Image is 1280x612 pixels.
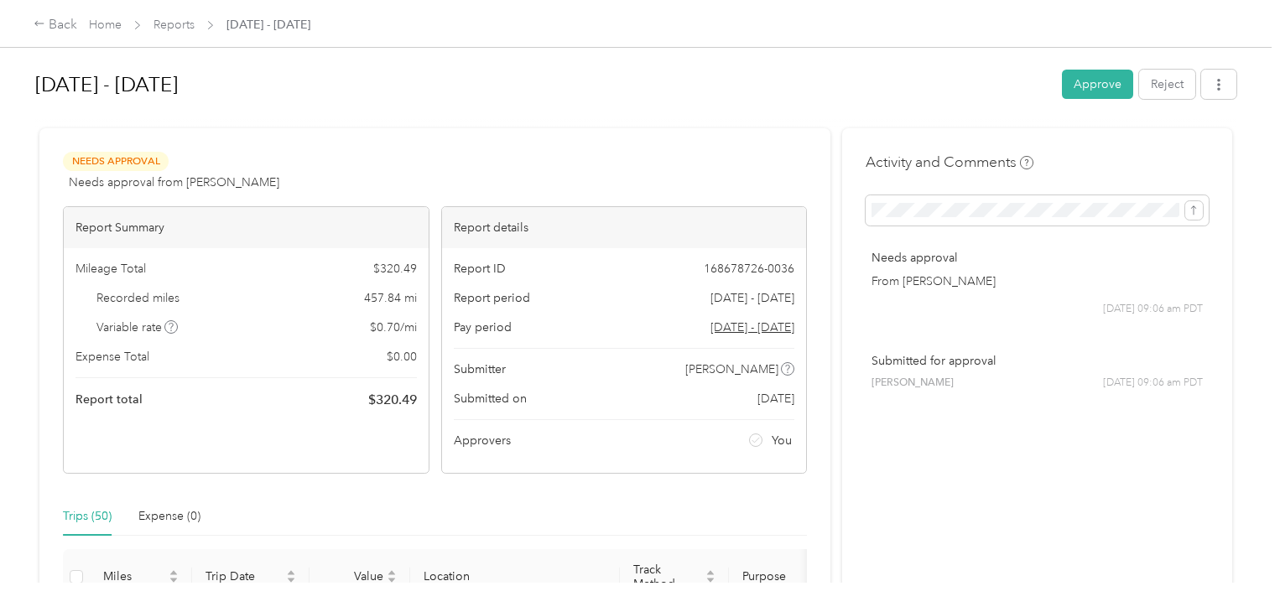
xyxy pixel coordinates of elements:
span: $ 320.49 [373,260,417,277]
span: Submitter [454,360,506,378]
span: [DATE] - [DATE] [710,289,794,307]
span: $ 0.70 / mi [370,319,417,336]
span: caret-down [286,575,296,585]
span: Miles [103,569,165,583]
span: caret-up [169,568,179,578]
div: Report details [442,207,807,248]
span: Recorded miles [96,289,180,307]
span: Value [323,569,383,583]
span: Expense Total [75,348,149,366]
span: [DATE] - [DATE] [226,16,310,34]
span: Report total [75,391,143,408]
span: caret-down [705,575,715,585]
span: Report ID [454,260,506,277]
span: [PERSON_NAME] [872,376,954,391]
div: Expense (0) [138,507,200,526]
th: Miles [90,549,192,605]
span: Track Method [633,563,702,591]
span: [DATE] 09:06 am PDT [1103,302,1203,317]
button: Approve [1062,70,1133,99]
span: caret-up [705,568,715,578]
h4: Activity and Comments [866,152,1033,173]
a: Home [89,18,122,32]
span: caret-down [387,575,397,585]
button: Reject [1139,70,1195,99]
span: Needs approval from [PERSON_NAME] [69,174,279,191]
th: Track Method [620,549,729,605]
span: 168678726-0036 [704,260,794,277]
span: You [772,432,792,449]
span: $ 0.00 [387,348,417,366]
span: Trip Date [206,569,283,583]
div: Report Summary [64,207,429,248]
span: [DATE] 09:06 am PDT [1103,376,1203,391]
span: Mileage Total [75,260,146,277]
span: [DATE] [757,390,794,407]
span: Variable rate [96,319,179,336]
span: Submitted on [454,390,527,407]
span: Purpose [742,569,828,583]
span: 457.84 mi [364,289,417,307]
th: Location [410,549,620,605]
span: Needs Approval [63,152,169,171]
span: Report period [454,289,530,307]
h1: Sep 15 - 28, 2025 [35,65,1050,105]
p: Needs approval [872,249,1203,267]
span: $ 320.49 [368,390,417,410]
span: caret-down [169,575,179,585]
span: caret-up [286,568,296,578]
th: Trip Date [192,549,310,605]
p: Submitted for approval [872,352,1203,370]
p: From [PERSON_NAME] [872,272,1203,290]
span: caret-up [387,568,397,578]
div: Trips (50) [63,507,112,526]
iframe: Everlance-gr Chat Button Frame [1186,518,1280,612]
a: Reports [153,18,195,32]
span: Pay period [454,319,512,336]
span: Approvers [454,432,511,449]
span: Go to pay period [710,319,794,336]
div: Back [34,15,77,35]
th: Purpose [729,549,855,605]
th: Value [310,549,410,605]
span: [PERSON_NAME] [685,360,778,378]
